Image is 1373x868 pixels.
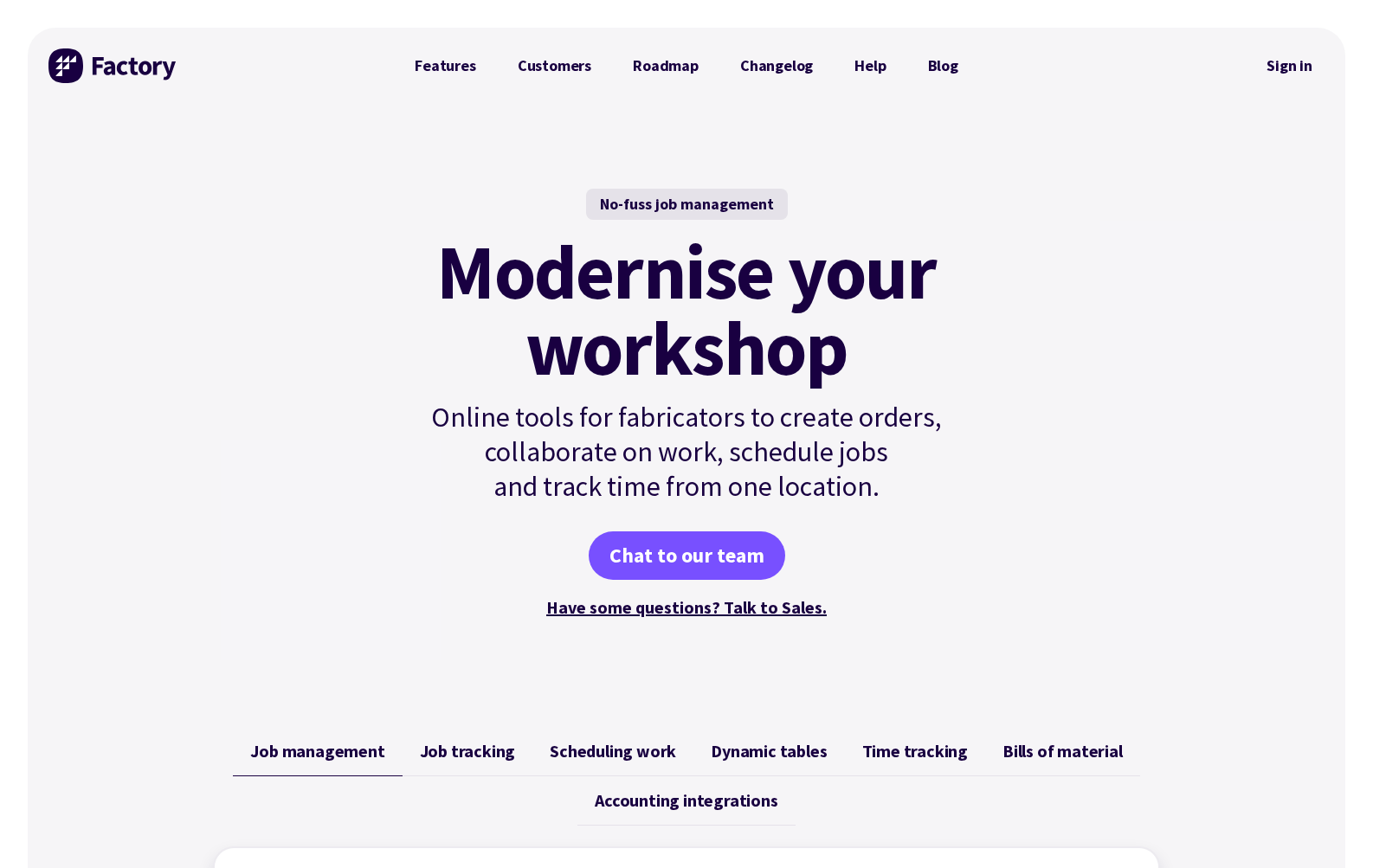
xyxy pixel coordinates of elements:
span: Job management [250,741,384,762]
span: Job tracking [420,741,516,762]
span: Scheduling work [550,741,676,762]
span: Dynamic tables [711,741,827,762]
span: Accounting integrations [595,790,777,811]
a: Customers [497,48,612,83]
mark: Modernise your workshop [436,234,936,386]
img: Factory [48,48,178,83]
a: Chat to our team [589,531,785,580]
span: Bills of material [1002,741,1123,762]
a: Features [394,48,497,83]
iframe: Chat Widget [1286,785,1373,868]
a: Help [834,48,906,83]
a: Have some questions? Talk to Sales. [546,596,827,618]
span: Time tracking [862,741,968,762]
div: No-fuss job management [586,189,788,220]
a: Sign in [1254,46,1325,86]
a: Blog [907,48,979,83]
a: Roadmap [612,48,719,83]
nav: Secondary Navigation [1254,46,1325,86]
nav: Primary Navigation [394,48,979,83]
p: Online tools for fabricators to create orders, collaborate on work, schedule jobs and track time ... [394,400,979,504]
a: Changelog [719,48,834,83]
